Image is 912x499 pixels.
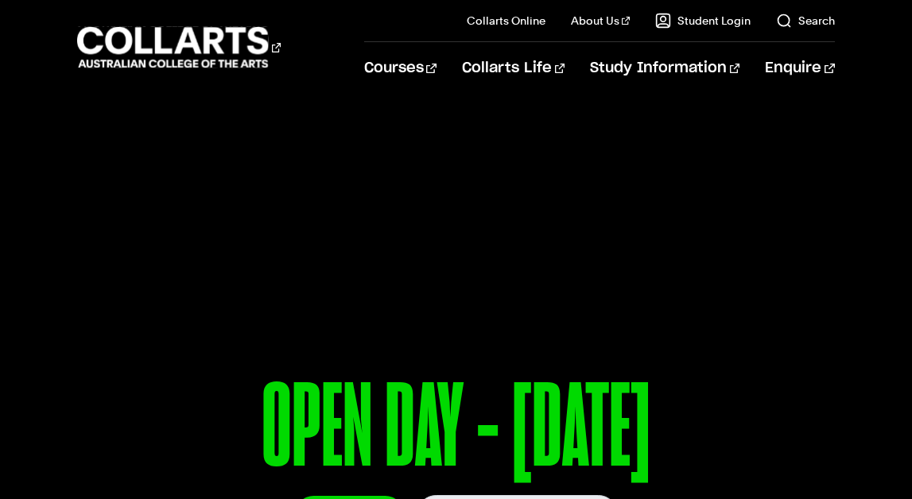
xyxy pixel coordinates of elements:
[77,367,834,494] p: OPEN DAY - [DATE]
[776,13,835,29] a: Search
[77,25,281,70] div: Go to homepage
[462,42,565,95] a: Collarts Life
[364,42,437,95] a: Courses
[765,42,834,95] a: Enquire
[571,13,630,29] a: About Us
[655,13,751,29] a: Student Login
[467,13,545,29] a: Collarts Online
[590,42,739,95] a: Study Information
